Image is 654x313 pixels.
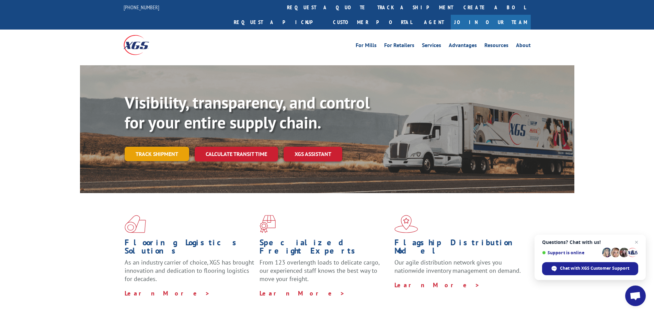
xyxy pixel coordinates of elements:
a: For Mills [356,43,377,50]
img: xgs-icon-focused-on-flooring-red [260,215,276,233]
a: Customer Portal [328,15,417,30]
a: Learn More > [125,289,210,297]
a: Open chat [625,286,646,306]
img: xgs-icon-total-supply-chain-intelligence-red [125,215,146,233]
span: Chat with XGS Customer Support [560,265,629,271]
a: Advantages [449,43,477,50]
span: Support is online [542,250,600,255]
a: Request a pickup [229,15,328,30]
img: xgs-icon-flagship-distribution-model-red [394,215,418,233]
span: Our agile distribution network gives you nationwide inventory management on demand. [394,258,521,275]
h1: Flagship Distribution Model [394,238,524,258]
span: As an industry carrier of choice, XGS has brought innovation and dedication to flooring logistics... [125,258,254,283]
a: For Retailers [384,43,414,50]
a: Track shipment [125,147,189,161]
a: About [516,43,531,50]
h1: Specialized Freight Experts [260,238,389,258]
a: [PHONE_NUMBER] [124,4,159,11]
a: Calculate transit time [195,147,278,161]
span: Questions? Chat with us! [542,239,638,245]
a: Services [422,43,441,50]
span: Chat with XGS Customer Support [542,262,638,275]
a: Agent [417,15,451,30]
h1: Flooring Logistics Solutions [125,238,254,258]
a: Learn More > [260,289,345,297]
a: Resources [484,43,508,50]
p: From 123 overlength loads to delicate cargo, our experienced staff knows the best way to move you... [260,258,389,289]
a: XGS ASSISTANT [284,147,342,161]
b: Visibility, transparency, and control for your entire supply chain. [125,92,370,133]
a: Join Our Team [451,15,531,30]
a: Learn More > [394,281,480,289]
